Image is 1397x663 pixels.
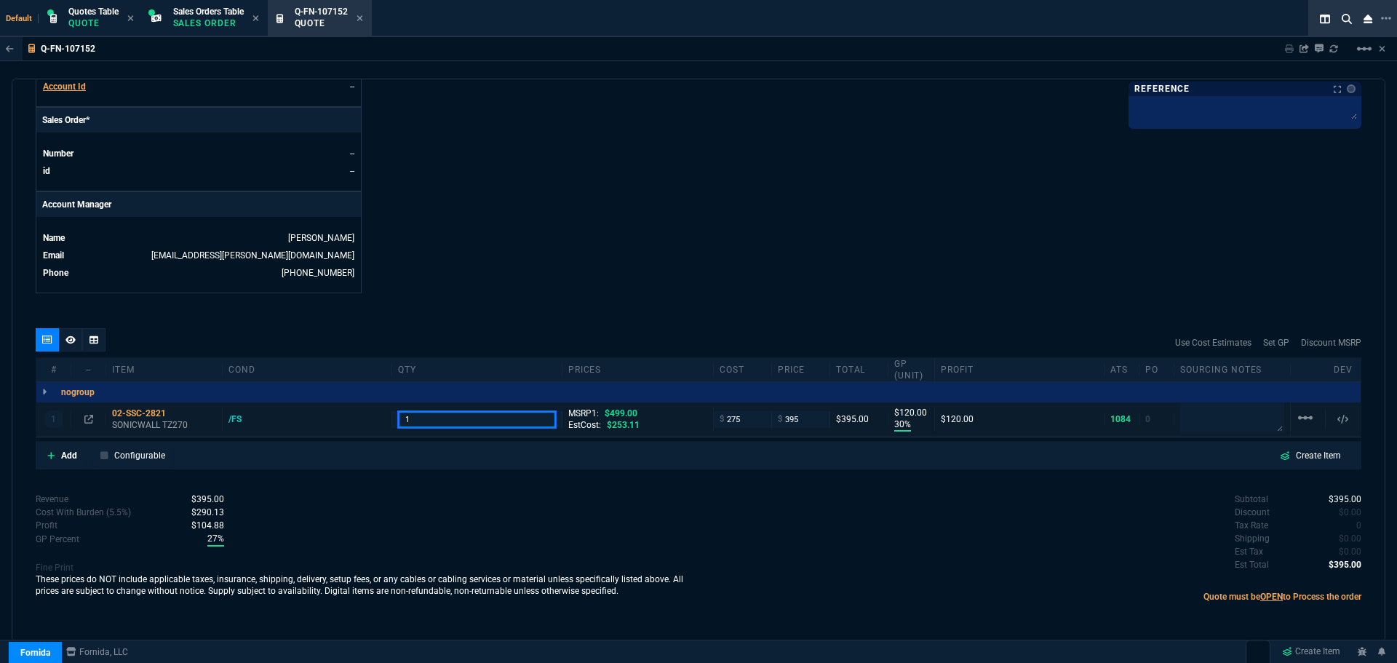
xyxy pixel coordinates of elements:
a: -- [350,166,354,176]
p: Sales Order [173,17,244,29]
p: nogroup [61,386,95,398]
nx-icon: Close Tab [357,13,363,25]
div: dev [1326,364,1361,376]
p: spec.value [1316,493,1362,506]
p: Account Manager [36,192,361,217]
a: Create Item [1268,446,1353,465]
p: Quote [68,17,119,29]
p: With Burden (5.5%) [36,519,57,532]
span: $ [778,413,782,425]
span: OPEN [1260,592,1283,602]
p: Quote must be to Process the order [698,590,1361,603]
p: undefined [1235,519,1268,532]
p: Q-FN-107152 [41,43,95,55]
p: spec.value [1326,506,1362,519]
span: id [43,166,50,176]
span: Number [43,148,73,159]
span: Quotes Table [68,7,119,17]
span: $499.00 [605,408,637,418]
span: 395 [1329,560,1361,570]
p: undefined [1235,558,1269,571]
p: spec.value [178,493,224,506]
span: Default [6,14,39,23]
a: Create Item [1276,641,1346,663]
p: Add [61,449,77,462]
span: Cost With Burden (5.5%) [191,507,224,517]
span: Q-FN-107152 [295,7,348,17]
a: 714-586-5495 [282,268,354,278]
nx-icon: Close Tab [252,13,259,25]
p: Cost With Burden (5.5%) [36,506,131,519]
span: Account Id [43,82,86,92]
div: MSRP1: [568,408,707,419]
p: Quote [295,17,348,29]
a: msbcCompanyName [62,646,132,659]
p: spec.value [1326,532,1362,545]
p: These prices do NOT include applicable taxes, insurance, shipping, delivery, setup fees, or any c... [36,573,698,597]
span: Email [43,250,64,261]
a: -- [350,148,354,159]
p: Sales Order* [36,108,361,132]
div: qty [392,364,562,376]
div: ATS [1105,364,1139,376]
p: spec.value [1316,558,1362,571]
div: Item [106,364,223,376]
div: $120.00 [941,413,1098,425]
p: spec.value [1343,519,1362,532]
div: Profit [935,364,1105,376]
p: undefined [1235,532,1270,545]
p: 1 [51,413,56,425]
p: spec.value [194,532,224,547]
nx-icon: Back to Table [6,44,14,54]
tr: undefined [42,248,355,263]
div: PO [1139,364,1174,376]
mat-icon: Example home icon [1356,40,1373,57]
p: Revenue [36,493,68,506]
p: 30% [894,418,911,432]
a: [EMAIL_ADDRESS][PERSON_NAME][DOMAIN_NAME] [151,250,354,261]
span: With Burden (5.5%) [207,532,224,547]
div: Total [830,364,888,376]
tr: undefined [42,146,355,161]
p: undefined [1235,545,1263,558]
div: Sourcing Notes [1174,364,1291,376]
p: spec.value [1326,545,1362,558]
a: Use Cost Estimates [1175,336,1251,349]
span: $253.11 [607,420,640,430]
a: Discount MSRP [1301,336,1361,349]
span: With Burden (5.5%) [191,520,224,531]
a: Set GP [1263,336,1289,349]
nx-icon: Close Tab [127,13,134,25]
span: 0 [1356,520,1361,531]
span: 0 [1339,547,1361,557]
a: [PERSON_NAME] [288,233,354,243]
div: GP (unit) [888,358,935,381]
nx-icon: Open New Tab [1381,12,1391,25]
span: 0 [1145,414,1150,424]
span: 395 [1329,494,1361,504]
div: $395.00 [836,413,882,425]
div: cond [223,364,392,376]
p: $120.00 [894,407,928,418]
div: # [36,364,71,376]
div: prices [562,364,714,376]
div: EstCost: [568,419,707,431]
tr: undefined [42,164,355,178]
tr: undefined [42,231,355,245]
mat-icon: Example home icon [1297,409,1314,426]
span: $ [720,413,724,425]
p: Reference [1134,83,1190,95]
p: undefined [1235,493,1268,506]
nx-icon: Open In Opposite Panel [84,414,93,424]
div: /FS [228,413,255,425]
span: Sales Orders Table [173,7,244,17]
a: Hide Workbench [1379,43,1385,55]
span: 1084 [1110,414,1131,424]
div: price [772,364,830,376]
p: With Burden (5.5%) [36,533,79,546]
div: -- [71,364,106,376]
a: -- [350,82,354,92]
tr: undefined [42,266,355,280]
nx-icon: Split Panels [1314,10,1336,28]
span: Phone [43,268,68,278]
